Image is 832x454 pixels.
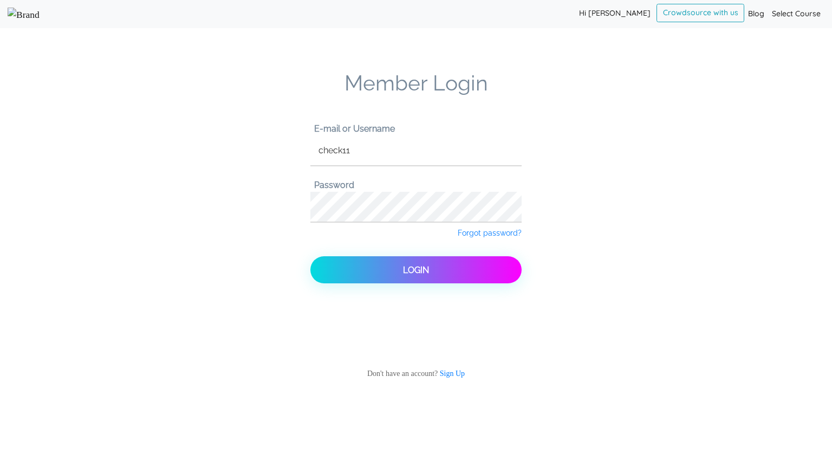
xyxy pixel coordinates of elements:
span: Hi [PERSON_NAME] [569,4,656,23]
span: E-mail or Username [310,124,395,134]
img: Brand [8,8,40,22]
input: Enter e-mail or username [310,135,522,165]
button: Login [310,256,522,283]
span: Login [403,265,429,275]
a: Blog [744,4,768,24]
a: Select Course [768,4,824,24]
a: Forgot password? [458,229,522,237]
a: Sign Up [440,369,465,378]
span: Don't have an account? [367,367,465,390]
a: Crowdsource with us [656,4,744,22]
span: Password [310,180,354,190]
span: Member Login [310,70,522,122]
